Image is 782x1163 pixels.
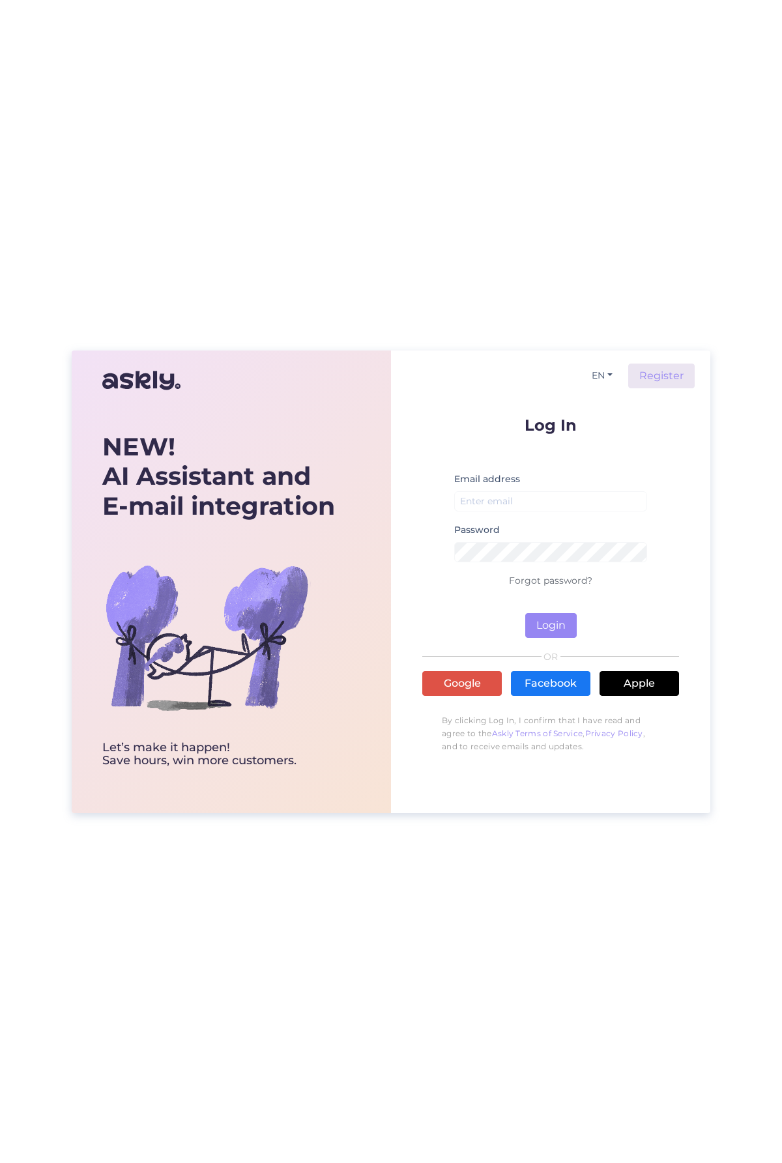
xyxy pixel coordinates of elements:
a: Register [628,364,695,388]
img: Askly [102,365,181,396]
div: AI Assistant and E-mail integration [102,432,335,521]
label: Email address [454,472,520,486]
button: EN [586,366,618,385]
p: By clicking Log In, I confirm that I have read and agree to the , , and to receive emails and upd... [422,708,679,760]
a: Forgot password? [509,575,592,586]
a: Privacy Policy [585,728,643,738]
p: Log In [422,417,679,433]
label: Password [454,523,500,537]
a: Apple [600,671,679,696]
button: Login [525,613,577,638]
a: Google [422,671,502,696]
div: Let’s make it happen! Save hours, win more customers. [102,741,335,768]
b: NEW! [102,431,175,462]
a: Facebook [511,671,590,696]
a: Askly Terms of Service [492,728,583,738]
span: OR [542,652,560,661]
img: bg-askly [102,533,311,741]
input: Enter email [454,491,647,511]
